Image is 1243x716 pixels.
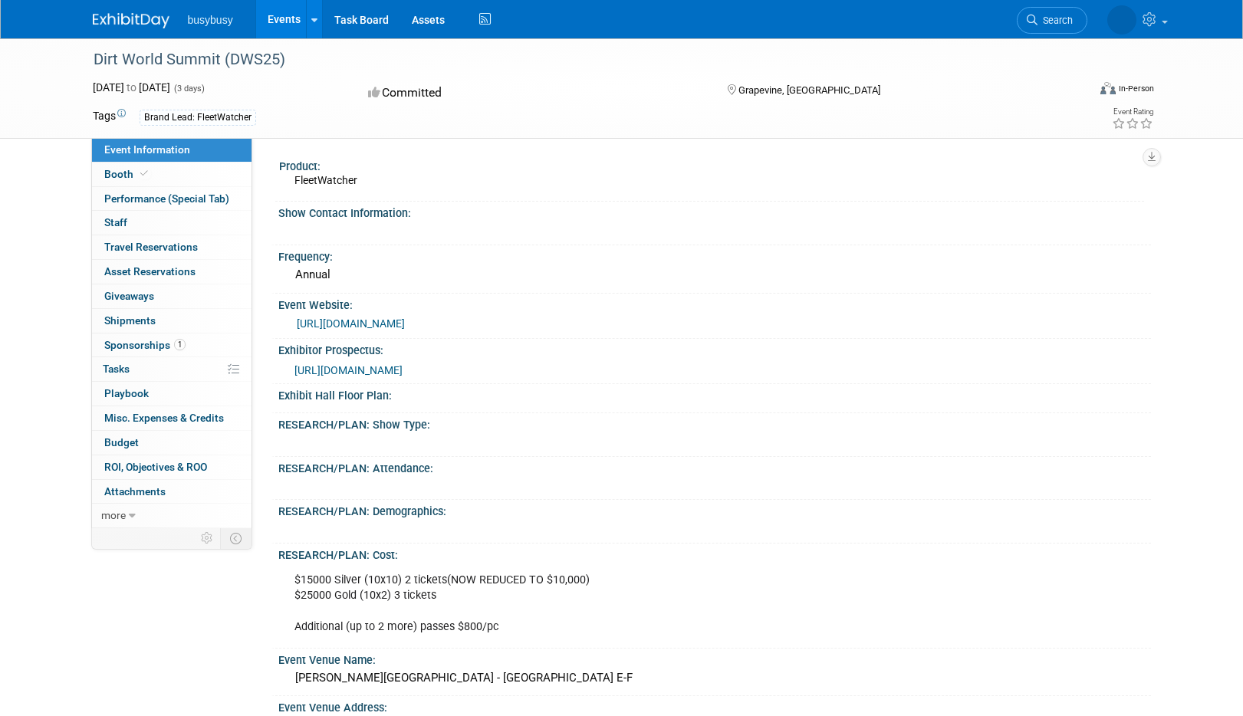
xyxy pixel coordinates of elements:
span: to [124,81,139,94]
a: more [92,504,252,527]
div: Brand Lead: FleetWatcher [140,110,256,126]
div: $15000 Silver (10x10) 2 tickets(NOW REDUCED TO $10,000) $25000 Gold (10x2) 3 tickets Additional (... [284,565,981,642]
a: Booth [92,163,252,186]
div: In-Person [1118,83,1154,94]
img: Bracken Anderson [1107,5,1136,34]
a: Search [1017,7,1087,34]
span: Staff [104,216,127,228]
div: Event Rating [1112,108,1153,116]
a: Budget [92,431,252,455]
span: Travel Reservations [104,241,198,253]
div: Committed [363,80,702,107]
a: [URL][DOMAIN_NAME] [294,364,403,376]
span: FleetWatcher [294,174,357,186]
div: RESEARCH/PLAN: Attendance: [278,457,1151,476]
i: Booth reservation complete [140,169,148,178]
div: Exhibitor Prospectus: [278,339,1151,358]
div: RESEARCH/PLAN: Demographics: [278,500,1151,519]
span: Grapevine, [GEOGRAPHIC_DATA] [738,84,880,96]
div: RESEARCH/PLAN: Cost: [278,544,1151,563]
span: Sponsorships [104,339,186,351]
a: Asset Reservations [92,260,252,284]
a: Performance (Special Tab) [92,187,252,211]
a: Staff [92,211,252,235]
span: Budget [104,436,139,448]
td: Tags [93,108,126,126]
span: Performance (Special Tab) [104,192,229,205]
div: Event Website: [278,294,1151,313]
div: Exhibit Hall Floor Plan: [278,384,1151,403]
span: more [101,509,126,521]
div: RESEARCH/PLAN: Show Type: [278,413,1151,432]
div: Dirt World Summit (DWS25) [88,46,1064,74]
span: Tasks [103,363,130,375]
span: busybusy [188,14,233,26]
div: Event Format [997,80,1155,103]
img: Format-Inperson.png [1100,82,1116,94]
div: Show Contact Information: [278,202,1151,221]
span: Shipments [104,314,156,327]
div: Frequency: [278,245,1151,264]
td: Toggle Event Tabs [220,528,252,548]
span: Asset Reservations [104,265,196,278]
div: Event Venue Name: [278,649,1151,668]
a: Event Information [92,138,252,162]
span: Search [1037,15,1073,26]
a: Tasks [92,357,252,381]
a: Travel Reservations [92,235,252,259]
a: [URL][DOMAIN_NAME] [297,317,405,330]
span: Booth [104,168,151,180]
div: [PERSON_NAME][GEOGRAPHIC_DATA] - [GEOGRAPHIC_DATA] E-F [290,666,1139,690]
span: (3 days) [173,84,205,94]
span: Attachments [104,485,166,498]
span: 1 [174,339,186,350]
img: ExhibitDay [93,13,169,28]
a: ROI, Objectives & ROO [92,455,252,479]
span: [DATE] [DATE] [93,81,170,94]
div: Annual [290,263,1139,287]
a: Sponsorships1 [92,333,252,357]
a: Attachments [92,480,252,504]
a: Playbook [92,382,252,406]
span: Event Information [104,143,190,156]
a: Misc. Expenses & Credits [92,406,252,430]
td: Personalize Event Tab Strip [194,528,221,548]
span: Playbook [104,387,149,399]
div: Product: [279,155,1144,174]
a: Shipments [92,309,252,333]
span: ROI, Objectives & ROO [104,461,207,473]
div: Event Venue Address: [278,696,1151,715]
span: Giveaways [104,290,154,302]
span: Misc. Expenses & Credits [104,412,224,424]
a: Giveaways [92,284,252,308]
